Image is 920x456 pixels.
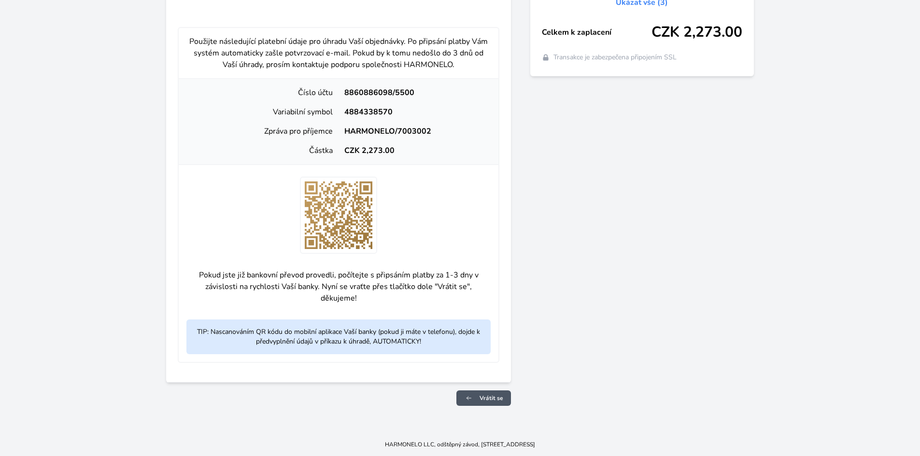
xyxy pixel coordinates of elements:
[339,87,491,98] div: 8860886098/5500
[186,262,491,312] p: Pokud jste již bankovní převod provedli, počítejte s připsáním platby za 1-3 dny v závislosti na ...
[186,106,339,118] div: Variabilní symbol
[186,36,491,70] p: Použijte následující platební údaje pro úhradu Vaší objednávky. Po připsání platby Vám systém aut...
[339,106,491,118] div: 4884338570
[542,27,651,38] span: Celkem k zaplacení
[456,390,511,406] a: Vrátit se
[651,24,742,41] span: CZK 2,273.00
[186,87,339,98] div: Číslo účtu
[339,125,491,137] div: HARMONELO/7003002
[553,53,677,62] span: Transakce je zabezpečena připojením SSL
[300,177,377,254] img: A5cukTOMG+kKAAAAAElFTkSuQmCC
[186,125,339,137] div: Zpráva pro příjemce
[339,145,491,156] div: CZK 2,273.00
[186,145,339,156] div: Částka
[480,394,503,402] span: Vrátit se
[186,319,491,354] p: TIP: Nascanováním QR kódu do mobilní aplikace Vaší banky (pokud ji máte v telefonu), dojde k před...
